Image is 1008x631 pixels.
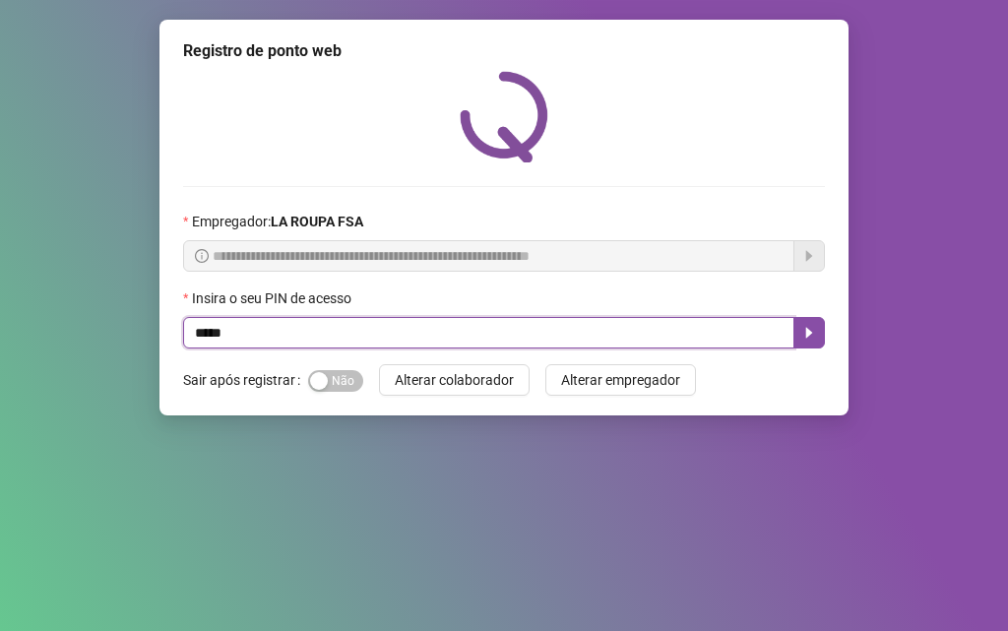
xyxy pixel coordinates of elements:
span: Empregador : [192,211,363,232]
button: Alterar empregador [545,364,696,396]
label: Insira o seu PIN de acesso [183,287,364,309]
span: Alterar empregador [561,369,680,391]
strong: LA ROUPA FSA [271,214,363,229]
span: Alterar colaborador [395,369,514,391]
div: Registro de ponto web [183,39,825,63]
label: Sair após registrar [183,364,308,396]
img: QRPoint [460,71,548,162]
button: Alterar colaborador [379,364,530,396]
span: caret-right [801,325,817,341]
span: info-circle [195,249,209,263]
